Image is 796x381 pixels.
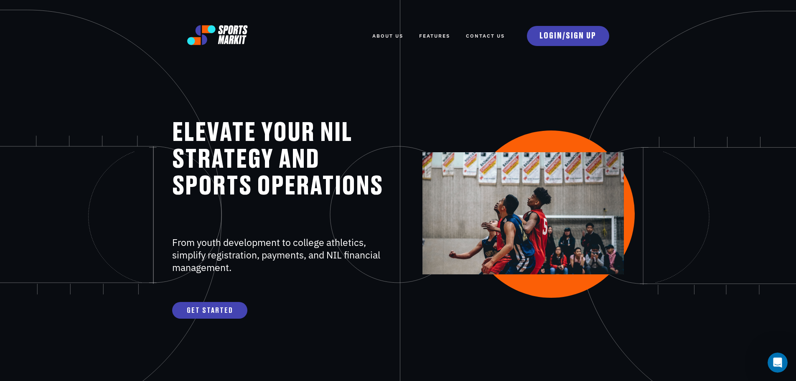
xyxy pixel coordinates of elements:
[172,120,389,200] h1: ELEVATE YOUR NIL STRATEGY AND SPORTS OPERATIONS
[527,26,609,46] a: LOGIN/SIGN UP
[172,236,380,274] span: From youth development to college athletics, simplify registration, payments, and NIL financial m...
[187,25,248,45] img: logo
[372,27,403,45] a: ABOUT US
[172,302,247,319] a: GET STARTED
[466,27,505,45] a: Contact Us
[419,27,450,45] a: FEATURES
[768,353,788,373] iframe: Intercom live chat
